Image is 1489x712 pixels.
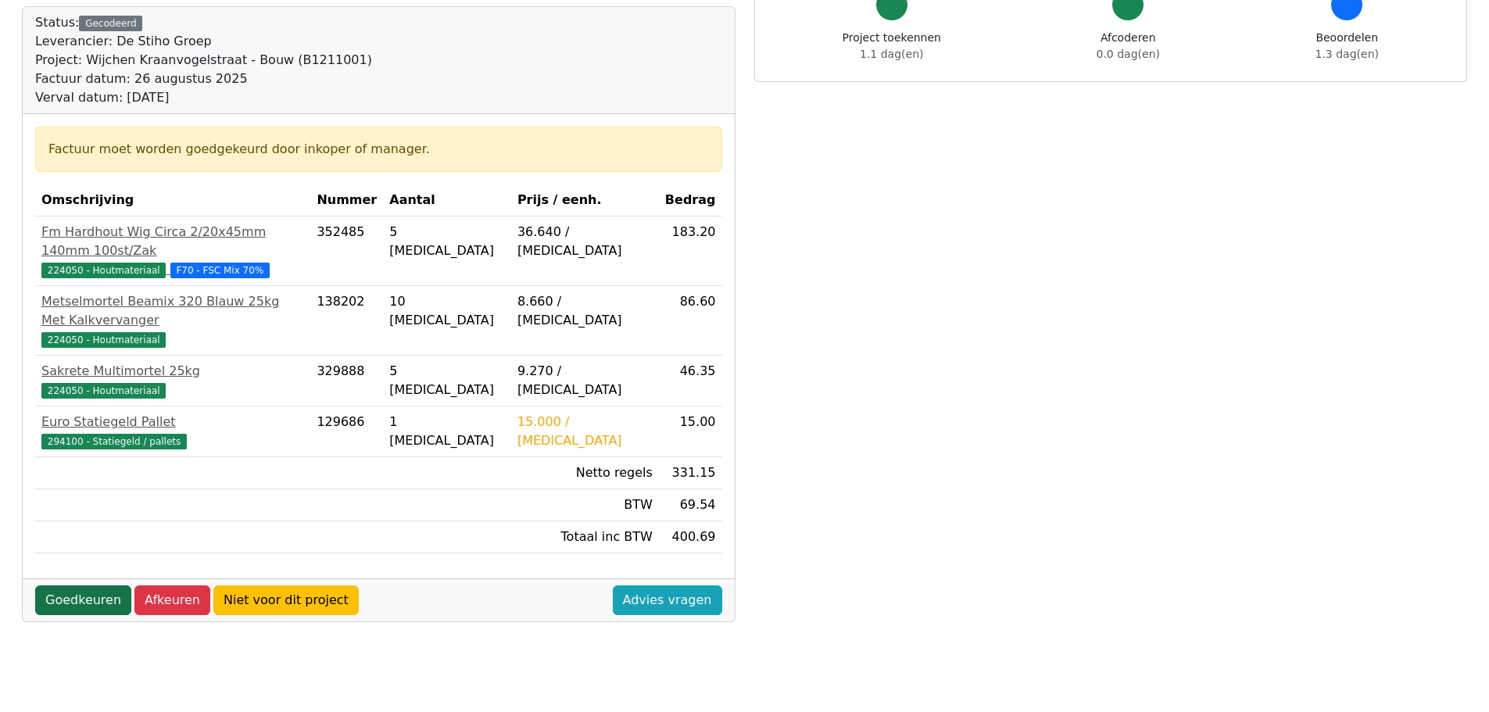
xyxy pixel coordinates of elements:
[41,263,166,278] span: 224050 - Houtmateriaal
[383,184,511,216] th: Aantal
[517,413,653,450] div: 15.000 / [MEDICAL_DATA]
[35,51,372,70] div: Project: Wijchen Kraanvogelstraat - Bouw (B1211001)
[511,457,659,489] td: Netto regels
[310,356,383,406] td: 329888
[659,184,722,216] th: Bedrag
[843,30,941,63] div: Project toekennen
[41,332,166,348] span: 224050 - Houtmateriaal
[134,585,210,615] a: Afkeuren
[389,292,505,330] div: 10 [MEDICAL_DATA]
[41,413,304,450] a: Euro Statiegeld Pallet294100 - Statiegeld / pallets
[310,406,383,457] td: 129686
[1315,48,1379,60] span: 1.3 dag(en)
[35,32,372,51] div: Leverancier: De Stiho Groep
[41,413,304,431] div: Euro Statiegeld Pallet
[41,434,187,449] span: 294100 - Statiegeld / pallets
[213,585,359,615] a: Niet voor dit project
[659,406,722,457] td: 15.00
[659,489,722,521] td: 69.54
[35,585,131,615] a: Goedkeuren
[1097,48,1160,60] span: 0.0 dag(en)
[310,286,383,356] td: 138202
[659,216,722,286] td: 183.20
[511,184,659,216] th: Prijs / eenh.
[860,48,923,60] span: 1.1 dag(en)
[41,362,304,381] div: Sakrete Multimortel 25kg
[35,88,372,107] div: Verval datum: [DATE]
[41,292,304,330] div: Metselmortel Beamix 320 Blauw 25kg Met Kalkvervanger
[1315,30,1379,63] div: Beoordelen
[41,292,304,349] a: Metselmortel Beamix 320 Blauw 25kg Met Kalkvervanger224050 - Houtmateriaal
[389,223,505,260] div: 5 [MEDICAL_DATA]
[517,292,653,330] div: 8.660 / [MEDICAL_DATA]
[659,521,722,553] td: 400.69
[517,223,653,260] div: 36.640 / [MEDICAL_DATA]
[35,13,372,107] div: Status:
[613,585,722,615] a: Advies vragen
[35,184,310,216] th: Omschrijving
[517,362,653,399] div: 9.270 / [MEDICAL_DATA]
[659,356,722,406] td: 46.35
[48,140,709,159] div: Factuur moet worden goedgekeurd door inkoper of manager.
[511,521,659,553] td: Totaal inc BTW
[310,216,383,286] td: 352485
[41,223,304,279] a: Fm Hardhout Wig Circa 2/20x45mm 140mm 100st/Zak224050 - Houtmateriaal F70 - FSC Mix 70%
[1097,30,1160,63] div: Afcoderen
[79,16,142,31] div: Gecodeerd
[41,383,166,399] span: 224050 - Houtmateriaal
[41,362,304,399] a: Sakrete Multimortel 25kg224050 - Houtmateriaal
[170,263,270,278] span: F70 - FSC Mix 70%
[511,489,659,521] td: BTW
[389,413,505,450] div: 1 [MEDICAL_DATA]
[41,223,304,260] div: Fm Hardhout Wig Circa 2/20x45mm 140mm 100st/Zak
[310,184,383,216] th: Nummer
[659,457,722,489] td: 331.15
[659,286,722,356] td: 86.60
[35,70,372,88] div: Factuur datum: 26 augustus 2025
[389,362,505,399] div: 5 [MEDICAL_DATA]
